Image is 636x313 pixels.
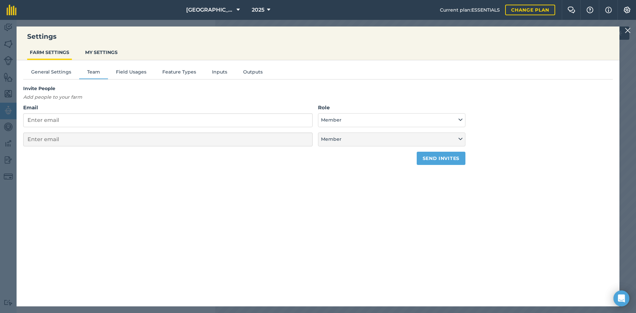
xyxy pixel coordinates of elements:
[23,68,79,78] button: General Settings
[235,68,271,78] button: Outputs
[440,6,500,14] span: Current plan : ESSENTIALS
[417,152,465,165] button: Send invites
[318,132,465,146] button: Member
[27,46,72,59] button: FARM SETTINGS
[586,7,594,13] img: A question mark icon
[23,85,465,92] h4: Invite People
[23,132,313,146] input: Enter email
[505,5,555,15] a: Change plan
[23,113,313,127] input: Enter email
[605,6,612,14] img: svg+xml;base64,PHN2ZyB4bWxucz0iaHR0cDovL3d3dy53My5vcmcvMjAwMC9zdmciIHdpZHRoPSIxNyIgaGVpZ2h0PSIxNy...
[79,68,108,78] button: Team
[252,6,264,14] span: 2025
[23,104,313,112] label: Email
[318,113,465,127] button: Member
[7,5,17,15] img: fieldmargin Logo
[567,7,575,13] img: Two speech bubbles overlapping with the left bubble in the forefront
[613,290,629,306] div: Open Intercom Messenger
[17,32,619,41] h3: Settings
[82,46,120,59] button: MY SETTINGS
[186,6,234,14] span: [GEOGRAPHIC_DATA]
[623,7,631,13] img: A cog icon
[23,94,82,100] em: Add people to your farm
[625,26,631,34] img: svg+xml;base64,PHN2ZyB4bWxucz0iaHR0cDovL3d3dy53My5vcmcvMjAwMC9zdmciIHdpZHRoPSIyMiIgaGVpZ2h0PSIzMC...
[204,68,235,78] button: Inputs
[318,104,465,112] label: Role
[154,68,204,78] button: Feature Types
[108,68,154,78] button: Field Usages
